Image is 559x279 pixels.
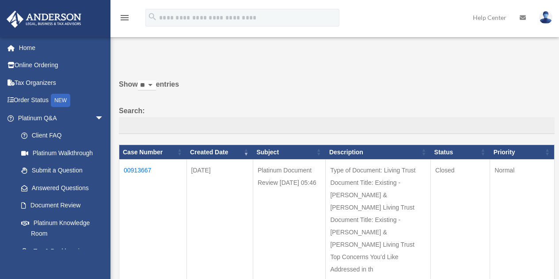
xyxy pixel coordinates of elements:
th: Description: activate to sort column ascending [326,145,431,160]
a: Client FAQ [12,127,113,145]
div: NEW [51,94,70,107]
th: Subject: activate to sort column ascending [253,145,325,160]
a: Platinum Walkthrough [12,144,113,162]
a: Platinum Q&Aarrow_drop_down [6,109,113,127]
th: Created Date: activate to sort column ascending [186,145,253,160]
img: User Pic [539,11,552,24]
label: Show entries [119,78,555,99]
a: Order StatusNEW [6,92,117,110]
th: Case Number: activate to sort column ascending [119,145,187,160]
i: menu [119,12,130,23]
a: menu [119,15,130,23]
a: Tax Organizers [6,74,117,92]
a: Tax & Bookkeeping Packages [12,242,113,271]
a: Platinum Knowledge Room [12,214,113,242]
input: Search: [119,117,555,134]
label: Search: [119,105,555,134]
i: search [148,12,157,22]
span: arrow_drop_down [95,109,113,127]
a: Document Review [12,197,113,214]
img: Anderson Advisors Platinum Portal [4,11,84,28]
a: Submit a Question [12,162,113,180]
th: Status: activate to sort column ascending [431,145,490,160]
select: Showentries [138,80,156,91]
a: Answered Questions [12,179,108,197]
a: Online Ordering [6,57,117,74]
a: Home [6,39,117,57]
th: Priority: activate to sort column ascending [490,145,555,160]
